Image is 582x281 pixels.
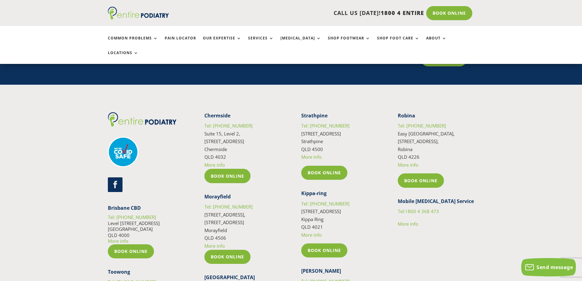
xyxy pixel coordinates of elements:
img: logo (1) [108,7,169,20]
a: Tel: [PHONE_NUMBER] [301,123,350,129]
a: Book Online [398,173,444,187]
a: Shop Footwear [328,36,370,49]
a: Tel: [PHONE_NUMBER] [301,201,350,207]
a: About [426,36,447,49]
a: Book Online [204,250,251,264]
img: covid-safe-logo [108,137,138,167]
p: [STREET_ADDRESS] Strathpine QLD 4500 [301,122,378,166]
p: [STREET_ADDRESS], [STREET_ADDRESS] Morayfield QLD 4506 [204,203,281,250]
a: More info [398,221,418,227]
span: 1800 4 368 473 [405,208,439,214]
a: More info [398,162,418,168]
a: Locations [108,51,138,64]
a: Book Online [204,169,251,183]
button: Send message [521,258,576,276]
p: Suite 15, Level 2, [STREET_ADDRESS] Chermside QLD 4032 [204,122,281,169]
strong: [PERSON_NAME] [301,268,341,274]
strong: Kippa-ring [301,190,327,197]
a: Tel: [PHONE_NUMBER] [204,123,253,129]
span: 1800 4 ENTIRE [381,9,424,17]
a: More info [108,238,128,244]
a: Book Online [426,6,472,20]
a: More info [204,243,225,249]
a: More info [204,162,225,168]
a: Our Expertise [203,36,241,49]
p: [STREET_ADDRESS] Kippa Ring QLD 4021 [301,200,378,244]
a: [MEDICAL_DATA] [280,36,321,49]
a: Common Problems [108,36,158,49]
a: Book Online [108,244,154,258]
a: Book Online [301,243,347,257]
strong: Chermside [204,112,230,119]
a: Services [248,36,274,49]
p: Easy [GEOGRAPHIC_DATA], [STREET_ADDRESS], Robina QLD 4226 [398,122,474,173]
p: CALL US [DATE]! [192,9,424,17]
strong: Robina [398,112,415,119]
img: logo (1) [108,112,177,127]
span: Send message [536,264,573,271]
a: Tel:1800 4 368 473 [398,208,439,214]
strong: Brisbane CBD [108,205,141,211]
p: Level [STREET_ADDRESS] [GEOGRAPHIC_DATA] QLD 4000 [108,214,185,244]
strong: Mobile [MEDICAL_DATA] Service [398,198,474,205]
strong: [GEOGRAPHIC_DATA] [204,274,255,281]
a: More info [301,232,322,238]
strong: Morayfield [204,193,231,200]
a: Follow on Facebook [108,177,123,192]
strong: Strathpine [301,112,328,119]
a: More info [301,154,322,160]
a: Book Online [301,166,347,180]
a: Tel: [PHONE_NUMBER] [108,214,156,220]
a: Pain Locator [165,36,196,49]
a: Tel: [PHONE_NUMBER] [398,123,446,129]
a: Tel: [PHONE_NUMBER] [204,204,253,210]
a: Shop Foot Care [377,36,419,49]
a: Entire Podiatry [108,15,169,21]
strong: Toowong [108,268,130,275]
